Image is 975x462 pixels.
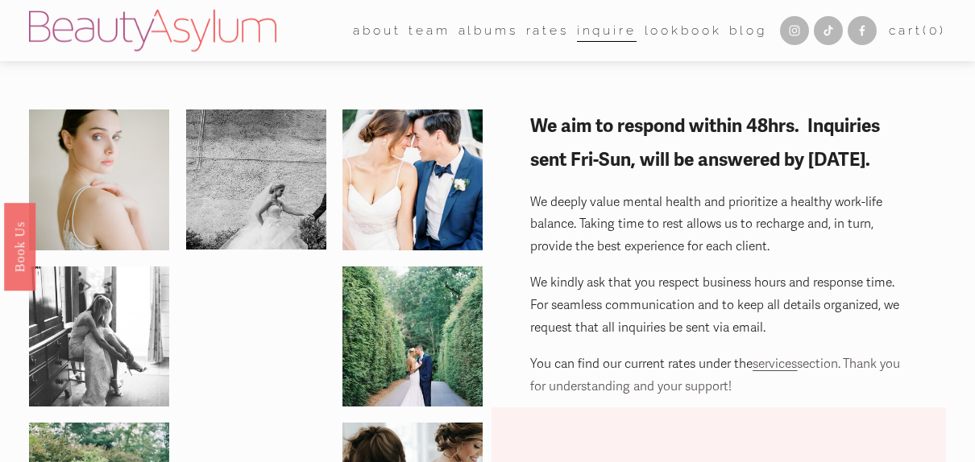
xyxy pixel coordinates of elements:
p: We deeply value mental health and prioritize a healthy work-life balance. Taking time to rest all... [530,192,907,259]
img: 14231398_1259601320717584_5710543027062833933_o.jpg [29,243,169,429]
a: folder dropdown [353,19,400,43]
a: Facebook [848,16,877,45]
a: TikTok [814,16,843,45]
strong: We aim to respond within 48hrs. Inquiries sent Fri-Sun, will be answered by [DATE]. [530,114,884,171]
img: Beauty Asylum | Bridal Hair &amp; Makeup Charlotte &amp; Atlanta [29,10,276,52]
span: about [353,19,400,42]
a: albums [458,19,518,43]
p: We kindly ask that you respect business hours and response time. For seamless communication and t... [530,272,907,340]
a: Rates [526,19,569,43]
a: services [753,356,797,372]
span: team [409,19,450,42]
img: 14241554_1259623257382057_8150699157505122959_o.jpg [342,243,483,429]
a: folder dropdown [409,19,450,43]
a: Book Us [4,203,35,291]
img: 543JohnSaraWedding4.16.16.jpg [151,109,361,250]
img: 559c330b111a1$!x900.jpg [342,87,483,273]
span: ( ) [923,23,946,38]
p: You can find our current rates under the [530,353,907,398]
a: 0 items in cart [889,19,945,42]
img: 000019690009-2.jpg [29,85,169,276]
a: Inquire [577,19,637,43]
a: Instagram [780,16,809,45]
span: 0 [929,23,940,38]
a: Lookbook [645,19,722,43]
a: Blog [729,19,767,43]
